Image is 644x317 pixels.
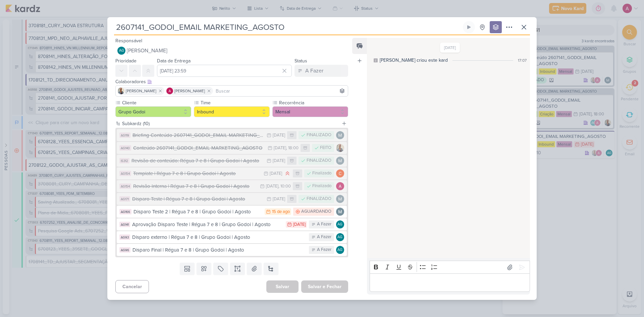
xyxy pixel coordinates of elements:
div: AG154 [119,171,131,176]
button: AG119 Briefing Conteúdo 2607141_GODOI_EMAIL MARKETING_AGOSTO [DATE] FINALIZADO [117,129,347,141]
div: Disparo externo | Régua 7 e 8 | Grupo Godoi | Agosto [132,233,306,241]
img: Mariana Amorim [336,195,344,203]
button: AG154 Template | Régua 7 e 8 | Grupo Godoi | Agosto [DATE] Finalizado [117,167,347,179]
button: AG166 Disparo Teste 2 | Régua 7 e 8 | Grupo Godoi | Agosto 15 de ago AGUARDANDO [117,206,347,218]
input: Select a date [157,65,292,77]
span: [PERSON_NAME] [127,47,167,55]
label: Prioridade [115,58,137,64]
div: [PERSON_NAME] criou este kard [380,57,448,64]
div: AG171 [119,196,130,202]
button: AG140 Conteúdo 2607141_GODOI_EMAIL MARKETING_AGOSTO [DATE] , 18:00 FEITO [117,142,347,154]
div: Aprovação Disparo Teste | Régua 7 e 8 | Grupo Godoi | Agosto [132,221,282,228]
div: Editor toolbar [370,261,530,274]
div: FEITO [320,145,331,151]
div: AG93 [119,234,130,240]
p: AG [337,223,342,226]
div: AG119 [119,133,130,138]
img: Alessandra Gomes [336,182,344,190]
div: [DATE] [270,171,282,176]
div: A Fazer [317,247,331,253]
button: A Fazer [294,65,348,77]
div: [DATE] [266,184,278,189]
div: A Fazer [305,67,323,75]
div: AGUARDANDO [301,208,331,215]
div: A Fazer [317,234,331,241]
p: AG [337,248,342,252]
img: Iara Santos [118,88,124,94]
div: FInalizado [312,183,331,190]
div: [DATE] [273,197,285,201]
img: Carlos Massari [336,169,344,177]
div: Subkardz (10) [122,120,339,127]
div: Disparo Teste 2 | Régua 7 e 8 | Grupo Godoi | Agosto [133,208,261,216]
label: Cliente [121,99,191,106]
button: AG154 Revisão Interna | Régua 7 e 8 | Grupo Godoi | Agosto [DATE] , 10:00 FInalizado [117,180,347,192]
div: AG140 [119,145,131,151]
button: AG [PERSON_NAME] [115,45,348,57]
div: Template | Régua 7 e 8 | Grupo Godoi | Agosto [133,170,260,177]
button: AG141 Aprovação Disparo Teste | Régua 7 e 8 | Grupo Godoi | Agosto [DATE] A Fazer AG [117,218,347,230]
button: Inbound [194,106,270,117]
div: [DATE] [273,159,285,163]
div: FINALIZADO [307,157,331,164]
div: Conteúdo 2607141_GODOI_EMAIL MARKETING_AGOSTO [133,144,264,152]
div: Briefing Conteúdo 2607141_GODOI_EMAIL MARKETING_AGOSTO [132,131,263,139]
label: Recorrência [278,99,348,106]
div: Aline Gimenez Graciano [336,233,344,241]
div: Aline Gimenez Graciano [336,246,344,254]
button: Grupo Godoi [115,106,191,117]
button: IS312 Revisão de conteúdo: Régua 7 e 8 | Grupo Godoi | Agosto [DATE] FINALIZADO [117,155,347,167]
div: 15 de ago [272,210,290,214]
div: Editor editing area: main [370,273,530,292]
div: Disparo Final | Régua 7 e 8 | Grupo Godoi | Agosto [132,246,306,254]
div: IS312 [119,158,129,163]
div: AG141 [119,222,130,227]
div: FINALIZADO [307,196,331,202]
div: AG96 [119,247,130,253]
div: , 10:00 [278,184,291,189]
div: , 18:00 [286,146,299,150]
div: 17:07 [518,57,527,63]
div: Revisão de conteúdo: Régua 7 e 8 | Grupo Godoi | Agosto [131,157,263,165]
div: [DATE] [293,222,306,227]
input: Buscar [214,87,346,95]
span: [PERSON_NAME] [126,88,156,94]
img: Mariana Amorim [336,131,344,139]
img: Mariana Amorim [336,208,344,216]
p: AG [119,49,124,53]
label: Status [294,58,307,64]
div: Disparo Teste | Régua 7 e 8 | Grupo Godoi | Agosto [132,195,263,203]
div: Ligar relógio [466,24,472,30]
img: Alessandra Gomes [166,88,173,94]
div: [DATE] [273,133,285,138]
div: AG166 [119,209,131,214]
div: FINALIZADO [307,132,331,139]
label: Data de Entrega [157,58,191,64]
button: Cancelar [115,280,149,293]
button: AG96 Disparo Final | Régua 7 e 8 | Grupo Godoi | Agosto A Fazer AG [117,244,347,256]
div: Finalizado [312,170,331,177]
button: Mensal [272,106,348,117]
div: [DATE] [274,146,286,150]
div: Aline Gimenez Graciano [336,220,344,228]
p: AG [337,235,342,239]
div: Revisão Interna | Régua 7 e 8 | Grupo Godoi | Agosto [133,182,257,190]
div: Colaboradores [115,78,348,85]
button: AG171 Disparo Teste | Régua 7 e 8 | Grupo Godoi | Agosto [DATE] FINALIZADO [117,193,347,205]
img: Mariana Amorim [336,157,344,165]
span: [PERSON_NAME] [174,88,205,94]
div: Prioridade Alta [284,170,291,177]
img: Iara Santos [336,144,344,152]
input: Kard Sem Título [114,21,462,33]
div: AG154 [119,183,131,189]
label: Responsável [115,38,142,44]
div: A Fazer [317,221,331,228]
div: Aline Gimenez Graciano [117,47,125,55]
label: Time [200,99,270,106]
button: AG93 Disparo externo | Régua 7 e 8 | Grupo Godoi | Agosto A Fazer AG [117,231,347,243]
